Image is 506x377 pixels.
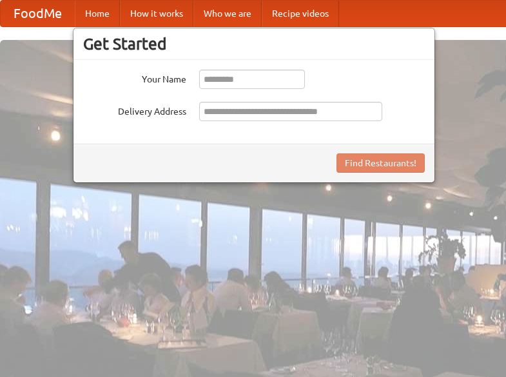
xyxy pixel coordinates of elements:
[83,34,425,53] h3: Get Started
[262,1,339,26] a: Recipe videos
[75,1,120,26] a: Home
[120,1,193,26] a: How it works
[193,1,262,26] a: Who we are
[1,1,75,26] a: FoodMe
[83,102,186,118] label: Delivery Address
[83,70,186,86] label: Your Name
[336,153,425,173] button: Find Restaurants!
